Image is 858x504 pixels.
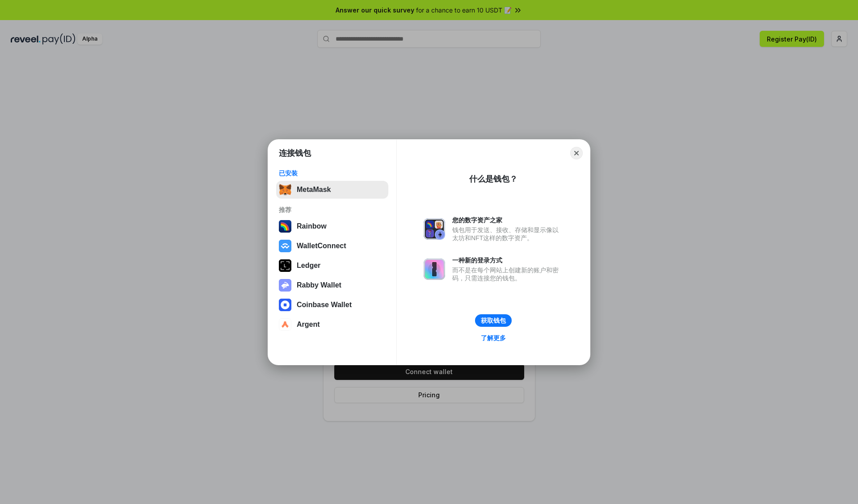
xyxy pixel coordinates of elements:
[452,266,563,282] div: 而不是在每个网站上创建新的账户和密码，只需连接您的钱包。
[297,186,331,194] div: MetaMask
[475,314,512,327] button: 获取钱包
[481,317,506,325] div: 获取钱包
[279,169,386,177] div: 已安装
[279,220,291,233] img: svg+xml,%3Csvg%20width%3D%22120%22%20height%3D%22120%22%20viewBox%3D%220%200%20120%20120%22%20fil...
[469,174,517,184] div: 什么是钱包？
[297,301,352,309] div: Coinbase Wallet
[279,206,386,214] div: 推荐
[424,258,445,280] img: svg+xml,%3Csvg%20xmlns%3D%22http%3A%2F%2Fwww.w3.org%2F2000%2Fsvg%22%20fill%3D%22none%22%20viewBox...
[279,318,291,331] img: svg+xml,%3Csvg%20width%3D%2228%22%20height%3D%2228%22%20viewBox%3D%220%200%2028%2028%22%20fill%3D...
[276,316,388,333] button: Argent
[279,240,291,252] img: svg+xml,%3Csvg%20width%3D%2228%22%20height%3D%2228%22%20viewBox%3D%220%200%2028%2028%22%20fill%3D...
[424,218,445,240] img: svg+xml,%3Csvg%20xmlns%3D%22http%3A%2F%2Fwww.w3.org%2F2000%2Fsvg%22%20fill%3D%22none%22%20viewBox...
[279,148,311,158] h1: 连接钱包
[276,257,388,275] button: Ledger
[297,321,320,329] div: Argent
[452,216,563,224] div: 您的数字资产之家
[452,256,563,264] div: 一种新的登录方式
[279,183,291,196] img: svg+xml,%3Csvg%20fill%3D%22none%22%20height%3D%2233%22%20viewBox%3D%220%200%2035%2033%22%20width%...
[279,259,291,272] img: svg+xml,%3Csvg%20xmlns%3D%22http%3A%2F%2Fwww.w3.org%2F2000%2Fsvg%22%20width%3D%2228%22%20height%3...
[279,279,291,292] img: svg+xml,%3Csvg%20xmlns%3D%22http%3A%2F%2Fwww.w3.org%2F2000%2Fsvg%22%20fill%3D%22none%22%20viewBox...
[297,222,327,230] div: Rainbow
[276,296,388,314] button: Coinbase Wallet
[297,262,320,270] div: Ledger
[475,332,511,344] a: 了解更多
[276,217,388,235] button: Rainbow
[276,237,388,255] button: WalletConnect
[297,242,346,250] div: WalletConnect
[297,281,341,289] div: Rabby Wallet
[452,226,563,242] div: 钱包用于发送、接收、存储和显示像以太坊和NFT这样的数字资产。
[276,276,388,294] button: Rabby Wallet
[276,181,388,199] button: MetaMask
[570,147,583,159] button: Close
[481,334,506,342] div: 了解更多
[279,299,291,311] img: svg+xml,%3Csvg%20width%3D%2228%22%20height%3D%2228%22%20viewBox%3D%220%200%2028%2028%22%20fill%3D...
